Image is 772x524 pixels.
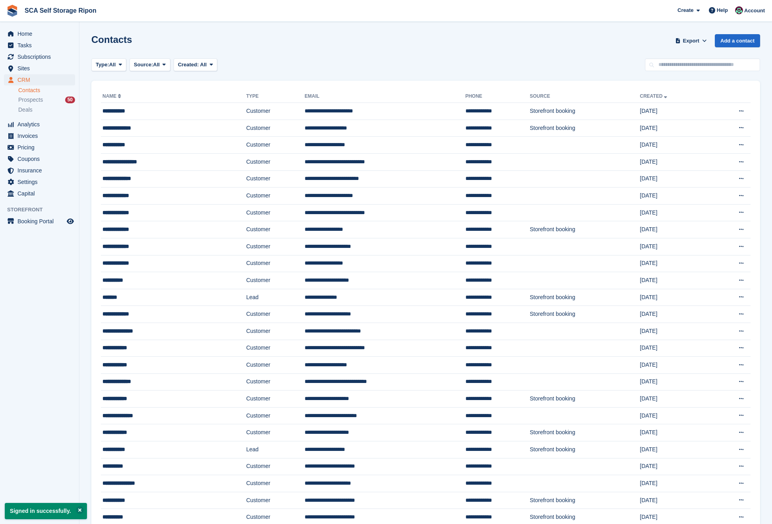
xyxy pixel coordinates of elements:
td: Customer [246,238,305,255]
td: Storefront booking [530,221,640,238]
td: Customer [246,188,305,205]
span: Prospects [18,96,43,104]
a: Prospects 50 [18,96,75,104]
td: Customer [246,357,305,374]
span: Insurance [17,165,65,176]
td: [DATE] [640,323,710,340]
td: [DATE] [640,153,710,170]
a: menu [4,153,75,164]
td: Customer [246,272,305,289]
a: Add a contact [715,34,760,47]
span: Source: [134,61,153,69]
span: Subscriptions [17,51,65,62]
td: [DATE] [640,255,710,272]
a: menu [4,63,75,74]
a: SCA Self Storage Ripon [21,4,100,17]
a: menu [4,28,75,39]
td: Customer [246,475,305,492]
span: Booking Portal [17,216,65,227]
td: Customer [246,492,305,509]
td: Customer [246,137,305,154]
td: Storefront booking [530,120,640,137]
a: Name [102,93,123,99]
td: Customer [246,221,305,238]
td: [DATE] [640,272,710,289]
td: [DATE] [640,120,710,137]
span: Storefront [7,206,79,214]
span: Capital [17,188,65,199]
td: [DATE] [640,407,710,424]
a: menu [4,176,75,188]
p: Signed in successfully. [5,503,87,519]
a: menu [4,188,75,199]
span: Created: [178,62,199,68]
td: Storefront booking [530,441,640,458]
td: Customer [246,103,305,120]
td: Lead [246,441,305,458]
a: Contacts [18,87,75,94]
img: stora-icon-8386f47178a22dfd0bd8f6a31ec36ba5ce8667c1dd55bd0f319d3a0aa187defe.svg [6,5,18,17]
td: Customer [246,323,305,340]
td: Customer [246,458,305,475]
span: Coupons [17,153,65,164]
th: Email [305,90,465,103]
th: Phone [465,90,530,103]
td: [DATE] [640,424,710,441]
td: Storefront booking [530,391,640,408]
span: All [200,62,207,68]
td: [DATE] [640,492,710,509]
td: [DATE] [640,238,710,255]
td: [DATE] [640,441,710,458]
span: Type: [96,61,109,69]
span: Analytics [17,119,65,130]
a: menu [4,216,75,227]
td: Storefront booking [530,103,640,120]
button: Created: All [174,58,217,72]
span: Invoices [17,130,65,141]
td: Lead [246,289,305,306]
button: Source: All [129,58,170,72]
span: Account [744,7,765,15]
td: Customer [246,373,305,391]
td: Customer [246,204,305,221]
a: menu [4,130,75,141]
td: Customer [246,153,305,170]
img: Sam Chapman [735,6,743,14]
td: [DATE] [640,373,710,391]
td: [DATE] [640,357,710,374]
td: [DATE] [640,289,710,306]
button: Export [674,34,708,47]
td: [DATE] [640,188,710,205]
td: Storefront booking [530,289,640,306]
span: Sites [17,63,65,74]
a: Created [640,93,669,99]
a: menu [4,74,75,85]
td: Customer [246,407,305,424]
td: [DATE] [640,340,710,357]
td: Customer [246,120,305,137]
td: Storefront booking [530,492,640,509]
td: Storefront booking [530,424,640,441]
span: Export [683,37,699,45]
td: [DATE] [640,137,710,154]
td: Customer [246,170,305,188]
span: Help [717,6,728,14]
td: Customer [246,306,305,323]
td: Customer [246,391,305,408]
th: Source [530,90,640,103]
th: Type [246,90,305,103]
span: Tasks [17,40,65,51]
a: menu [4,165,75,176]
span: All [109,61,116,69]
td: [DATE] [640,221,710,238]
span: All [153,61,160,69]
span: Pricing [17,142,65,153]
span: Settings [17,176,65,188]
td: [DATE] [640,306,710,323]
a: menu [4,119,75,130]
td: [DATE] [640,475,710,492]
h1: Contacts [91,34,132,45]
a: Preview store [66,217,75,226]
td: Customer [246,424,305,441]
td: Customer [246,340,305,357]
